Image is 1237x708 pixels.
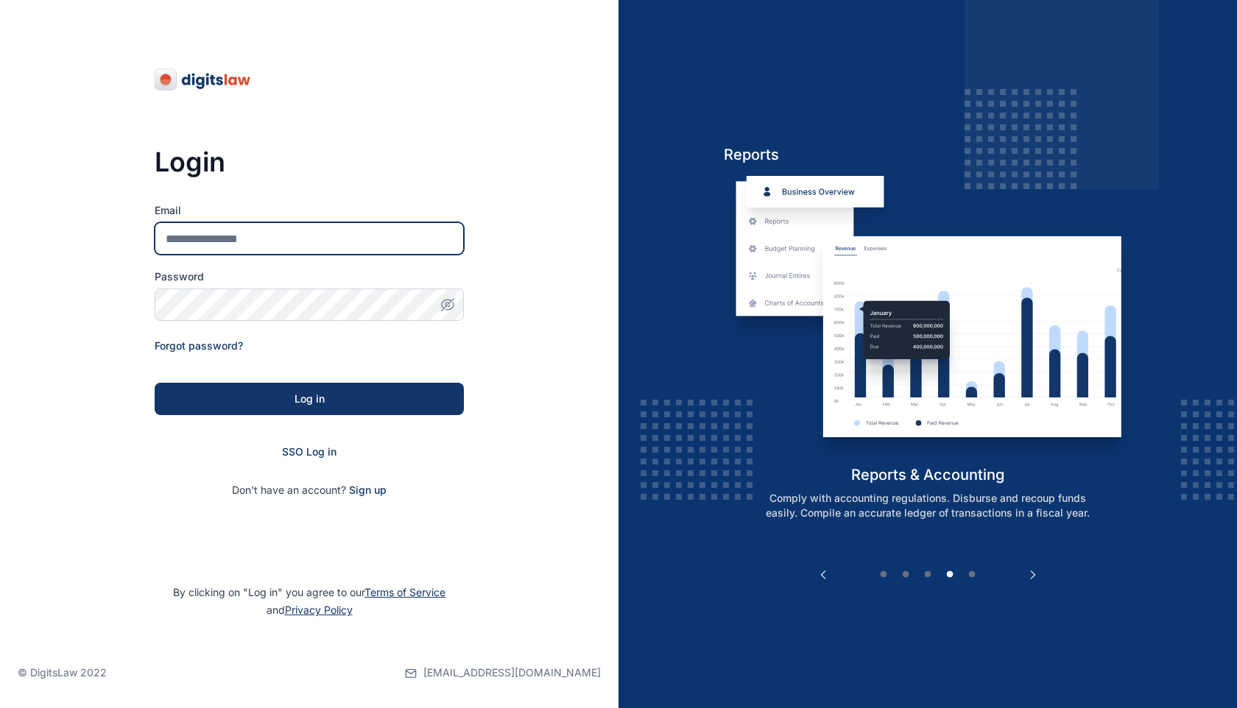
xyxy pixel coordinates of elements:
button: 5 [965,567,979,582]
label: Email [155,203,464,218]
span: Sign up [349,483,387,498]
span: [EMAIL_ADDRESS][DOMAIN_NAME] [423,665,601,680]
label: Password [155,269,464,284]
button: 1 [876,567,891,582]
span: and [267,603,353,616]
button: Log in [155,383,464,415]
a: Terms of Service [364,586,445,598]
button: 4 [942,567,957,582]
button: Next [1026,567,1040,582]
a: SSO Log in [282,445,336,458]
h3: Login [155,147,464,177]
p: Don't have an account? [155,483,464,498]
p: Comply with accounting regulations. Disburse and recoup funds easily. Compile an accurate ledger ... [739,491,1116,520]
a: Forgot password? [155,339,243,352]
a: [EMAIL_ADDRESS][DOMAIN_NAME] [405,637,601,708]
img: digitslaw-logo [155,68,252,91]
div: Log in [178,392,440,406]
button: 2 [898,567,913,582]
button: 3 [920,567,935,582]
p: By clicking on "Log in" you agree to our [18,584,601,619]
h5: reports & accounting [724,464,1132,485]
button: Previous [816,567,831,582]
h5: Reports [724,144,1132,165]
a: Sign up [349,484,387,496]
p: © DigitsLaw 2022 [18,665,107,680]
img: reports-and-accounting [724,176,1132,464]
a: Privacy Policy [285,603,353,616]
